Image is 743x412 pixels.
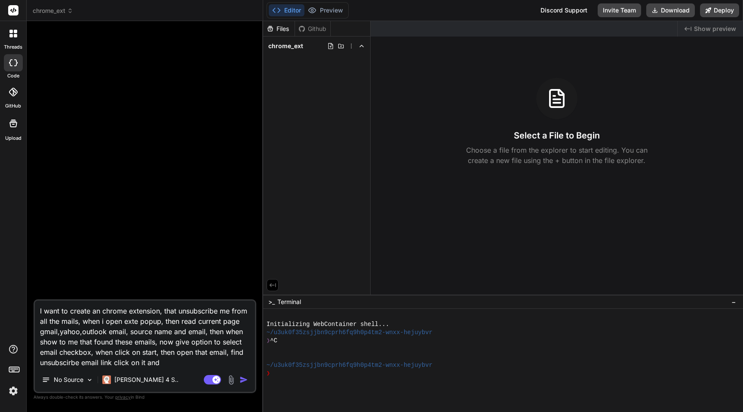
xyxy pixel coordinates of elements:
[268,298,275,306] span: >_
[86,376,93,384] img: Pick Models
[115,394,131,400] span: privacy
[731,298,736,306] span: −
[114,375,178,384] p: [PERSON_NAME] 4 S..
[514,129,600,141] h3: Select a File to Begin
[33,6,73,15] span: chrome_ext
[295,25,330,33] div: Github
[694,25,736,33] span: Show preview
[7,72,19,80] label: code
[267,369,270,378] span: ❯
[730,295,738,309] button: −
[263,25,295,33] div: Files
[700,3,739,17] button: Deploy
[35,301,255,368] textarea: I want to create an chrome extension, that unsubscribe me from all the mails, when i open exte po...
[304,4,347,16] button: Preview
[4,43,22,51] label: threads
[269,4,304,16] button: Editor
[226,375,236,385] img: attachment
[267,329,433,337] span: ~/u3uk0f35zsjjbn9cprh6fq9h0p4tm2-wnxx-hejuybvr
[34,393,256,401] p: Always double-check its answers. Your in Bind
[6,384,21,398] img: settings
[535,3,593,17] div: Discord Support
[270,337,277,345] span: ^C
[461,145,653,166] p: Choose a file from the explorer to start editing. You can create a new file using the + button in...
[268,42,303,50] span: chrome_ext
[267,337,270,345] span: ❯
[5,135,21,142] label: Upload
[267,320,389,329] span: Initializing WebContainer shell...
[54,375,83,384] p: No Source
[239,375,248,384] img: icon
[646,3,695,17] button: Download
[267,361,433,369] span: ~/u3uk0f35zsjjbn9cprh6fq9h0p4tm2-wnxx-hejuybvr
[102,375,111,384] img: Claude 4 Sonnet
[5,102,21,110] label: GitHub
[277,298,301,306] span: Terminal
[598,3,641,17] button: Invite Team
